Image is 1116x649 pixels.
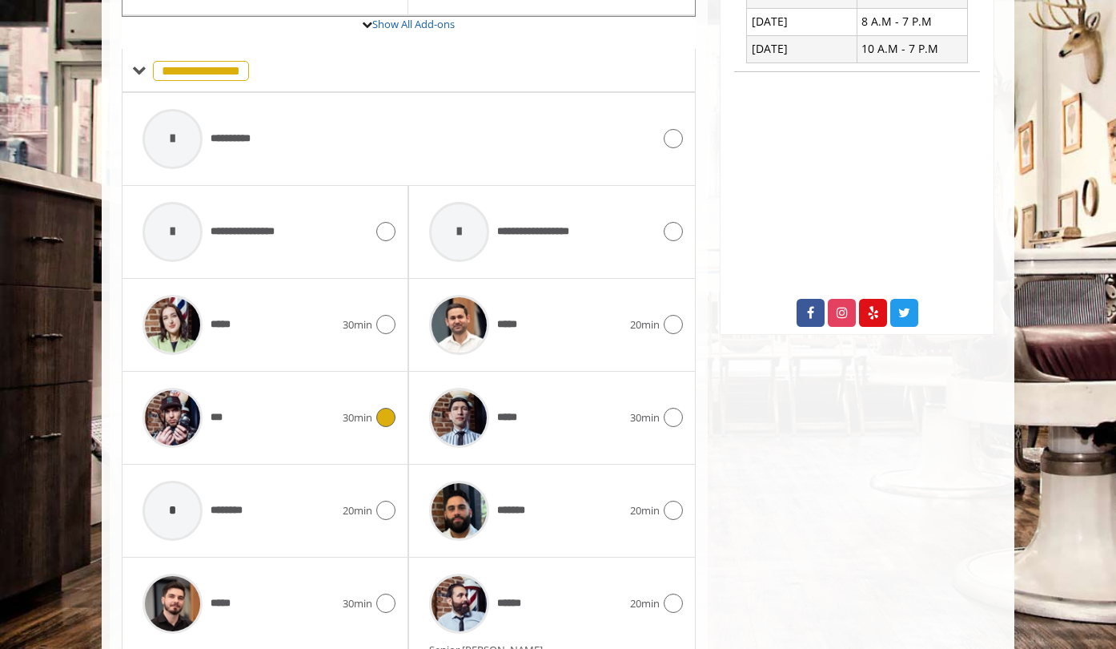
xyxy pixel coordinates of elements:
[630,316,660,333] span: 20min
[747,8,857,35] td: [DATE]
[630,595,660,612] span: 20min
[857,35,967,62] td: 10 A.M - 7 P.M
[630,409,660,426] span: 30min
[343,595,372,612] span: 30min
[343,316,372,333] span: 30min
[630,502,660,519] span: 20min
[343,502,372,519] span: 20min
[747,35,857,62] td: [DATE]
[343,409,372,426] span: 30min
[372,17,455,31] a: Show All Add-ons
[857,8,967,35] td: 8 A.M - 7 P.M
